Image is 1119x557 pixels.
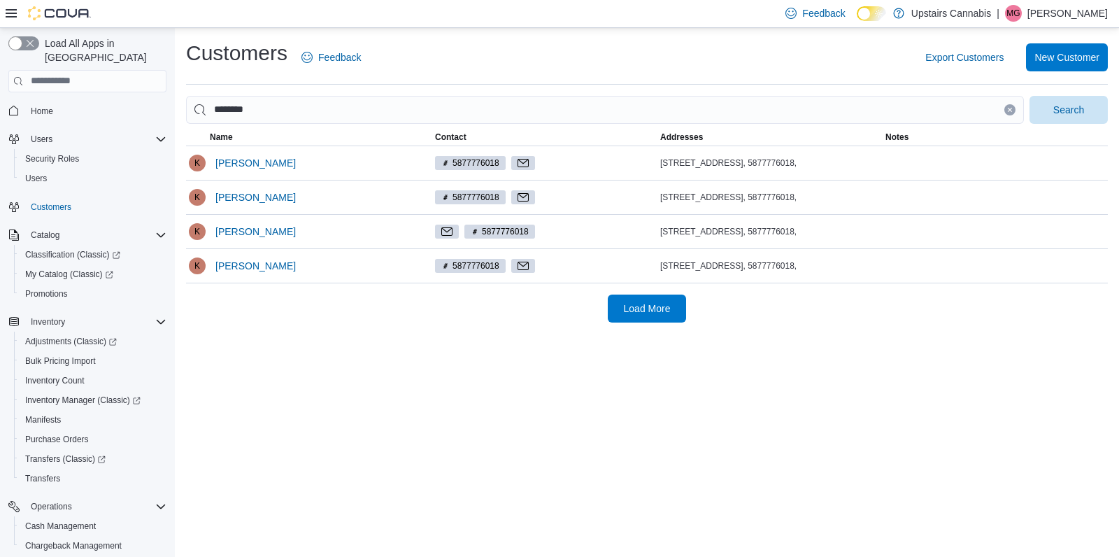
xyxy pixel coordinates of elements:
button: Load More [608,295,686,323]
button: Inventory Count [14,371,172,390]
a: My Catalog (Classic) [14,265,172,284]
span: 5877776018 [482,225,529,238]
span: Bulk Pricing Import [25,355,96,367]
span: Feedback [318,50,361,64]
span: Name [210,132,233,143]
a: Bulk Pricing Import [20,353,101,369]
span: K [194,189,200,206]
button: Promotions [14,284,172,304]
span: Operations [31,501,72,512]
button: Export Customers [920,43,1009,71]
span: Classification (Classic) [25,249,120,260]
span: 5877776018 [435,190,506,204]
span: Transfers [20,470,166,487]
span: Manifests [25,414,61,425]
button: [PERSON_NAME] [210,149,301,177]
span: [PERSON_NAME] [215,225,296,239]
a: Inventory Count [20,372,90,389]
span: Contact [435,132,466,143]
a: My Catalog (Classic) [20,266,119,283]
span: Security Roles [25,153,79,164]
button: Catalog [25,227,65,244]
span: Inventory Count [20,372,166,389]
span: Transfers (Classic) [20,451,166,467]
a: Purchase Orders [20,431,94,448]
span: Customers [25,198,166,216]
a: Home [25,103,59,120]
span: 5877776018 [435,156,506,170]
span: Purchase Orders [25,434,89,445]
button: Home [3,101,172,121]
p: Upstairs Cannabis [911,5,991,22]
span: Inventory Count [25,375,85,386]
span: Bulk Pricing Import [20,353,166,369]
button: [PERSON_NAME] [210,183,301,211]
span: My Catalog (Classic) [25,269,113,280]
span: Security Roles [20,150,166,167]
div: Kristine [189,189,206,206]
button: Inventory [3,312,172,332]
span: Home [31,106,53,117]
button: Users [3,129,172,149]
span: Adjustments (Classic) [20,333,166,350]
span: Catalog [25,227,166,244]
a: Security Roles [20,150,85,167]
button: Purchase Orders [14,430,172,449]
span: MG [1006,5,1020,22]
span: K [194,258,200,274]
a: Chargeback Management [20,537,127,554]
span: Transfers (Classic) [25,453,106,465]
span: K [194,155,200,171]
span: Users [25,131,166,148]
span: My Catalog (Classic) [20,266,166,283]
span: Users [31,134,52,145]
button: Catalog [3,225,172,245]
span: Export Customers [925,50,1004,64]
span: Cash Management [20,518,166,535]
span: Search [1053,103,1084,117]
button: Chargeback Management [14,536,172,556]
span: Addresses [660,132,703,143]
span: Purchase Orders [20,431,166,448]
p: | [997,5,999,22]
button: Operations [25,498,78,515]
span: [PERSON_NAME] [215,259,296,273]
button: New Customer [1026,43,1108,71]
span: New Customer [1034,50,1099,64]
a: Cash Management [20,518,101,535]
a: Inventory Manager (Classic) [14,390,172,410]
span: Feedback [802,6,845,20]
div: [STREET_ADDRESS], 5877776018, [660,157,880,169]
span: Inventory Manager (Classic) [20,392,166,409]
img: Cova [28,6,91,20]
button: Clear input [1004,104,1015,115]
span: Operations [25,498,166,515]
span: Inventory [31,316,65,327]
div: Kristine [189,155,206,171]
span: 5877776018 [452,157,499,169]
span: Load More [624,302,671,316]
button: Bulk Pricing Import [14,351,172,371]
a: Transfers [20,470,66,487]
span: Users [25,173,47,184]
a: Classification (Classic) [14,245,172,265]
h1: Customers [186,39,287,67]
span: Inventory Manager (Classic) [25,395,141,406]
span: Inventory [25,313,166,330]
span: [PERSON_NAME] [215,190,296,204]
button: Transfers [14,469,172,488]
button: Inventory [25,313,71,330]
span: 5877776018 [435,259,506,273]
a: Promotions [20,285,73,302]
a: Customers [25,199,77,216]
span: Home [25,102,166,120]
div: [STREET_ADDRESS], 5877776018, [660,226,880,237]
a: Inventory Manager (Classic) [20,392,146,409]
span: Classification (Classic) [20,246,166,263]
div: Megan Gorham [1005,5,1022,22]
a: Adjustments (Classic) [20,333,122,350]
span: Load All Apps in [GEOGRAPHIC_DATA] [39,36,166,64]
span: [PERSON_NAME] [215,156,296,170]
button: Users [14,169,172,188]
